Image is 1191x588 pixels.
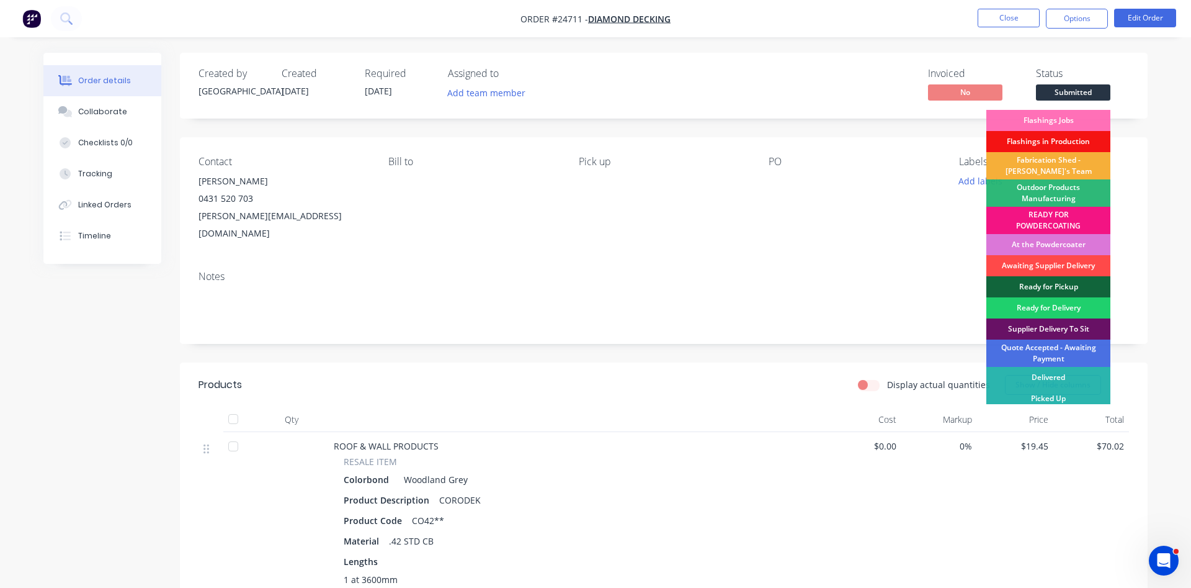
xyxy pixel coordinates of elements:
[78,168,112,179] div: Tracking
[986,276,1110,297] div: Ready for Pickup
[344,455,397,468] span: RESALE ITEM
[1046,9,1108,29] button: Options
[986,179,1110,207] div: Outdoor Products Manufacturing
[22,9,41,28] img: Factory
[906,440,973,453] span: 0%
[448,84,532,101] button: Add team member
[344,532,384,550] div: Material
[982,440,1048,453] span: $19.45
[43,220,161,251] button: Timeline
[43,65,161,96] button: Order details
[43,189,161,220] button: Linked Orders
[986,340,1110,367] div: Quote Accepted - Awaiting Payment
[365,85,392,97] span: [DATE]
[1053,407,1130,432] div: Total
[43,127,161,158] button: Checklists 0/0
[448,68,572,79] div: Assigned to
[520,13,588,25] span: Order #24711 -
[334,440,439,452] span: ROOF & WALL PRODUCTS
[344,573,398,586] span: 1 at 3600mm
[254,407,329,432] div: Qty
[198,190,368,207] div: 0431 520 703
[986,234,1110,255] div: At the Powdercoater
[198,378,242,392] div: Products
[441,84,532,101] button: Add team member
[986,110,1110,131] div: Flashings Jobs
[1114,9,1176,27] button: Edit Order
[282,85,309,97] span: [DATE]
[399,471,468,489] div: Woodland Grey
[43,96,161,127] button: Collaborate
[78,230,111,242] div: Timeline
[579,156,749,168] div: Pick up
[986,388,1110,409] div: Picked Up
[986,319,1110,340] div: Supplier Delivery To Sit
[344,555,378,568] span: Lengths
[901,407,978,432] div: Markup
[198,156,368,168] div: Contact
[978,9,1040,27] button: Close
[344,512,407,530] div: Product Code
[1058,440,1125,453] span: $70.02
[986,367,1110,388] div: Delivered
[959,156,1129,168] div: Labels
[952,173,1009,189] button: Add labels
[198,207,368,242] div: [PERSON_NAME][EMAIL_ADDRESS][DOMAIN_NAME]
[344,491,434,509] div: Product Description
[1036,84,1110,100] span: Submitted
[384,532,439,550] div: .42 STD CB
[365,68,433,79] div: Required
[986,255,1110,276] div: Awaiting Supplier Delivery
[434,491,486,509] div: CORODEK
[78,75,131,86] div: Order details
[198,271,1129,283] div: Notes
[928,84,1002,100] span: No
[830,440,896,453] span: $0.00
[977,407,1053,432] div: Price
[1036,68,1129,79] div: Status
[78,199,132,210] div: Linked Orders
[986,131,1110,152] div: Flashings in Production
[986,297,1110,319] div: Ready for Delivery
[928,68,1021,79] div: Invoiced
[198,173,368,242] div: [PERSON_NAME]0431 520 703[PERSON_NAME][EMAIL_ADDRESS][DOMAIN_NAME]
[282,68,350,79] div: Created
[43,158,161,189] button: Tracking
[1036,84,1110,103] button: Submitted
[198,84,267,97] div: [GEOGRAPHIC_DATA]
[1149,546,1179,576] iframe: Intercom live chat
[825,407,901,432] div: Cost
[78,137,133,148] div: Checklists 0/0
[78,106,127,117] div: Collaborate
[344,471,394,489] div: Colorbond
[887,378,990,391] label: Display actual quantities
[198,173,368,190] div: [PERSON_NAME]
[198,68,267,79] div: Created by
[588,13,671,25] a: DIAMOND DECKING
[986,207,1110,234] div: READY FOR POWDERCOATING
[388,156,558,168] div: Bill to
[986,152,1110,179] div: Fabrication Shed - [PERSON_NAME]'s Team
[769,156,939,168] div: PO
